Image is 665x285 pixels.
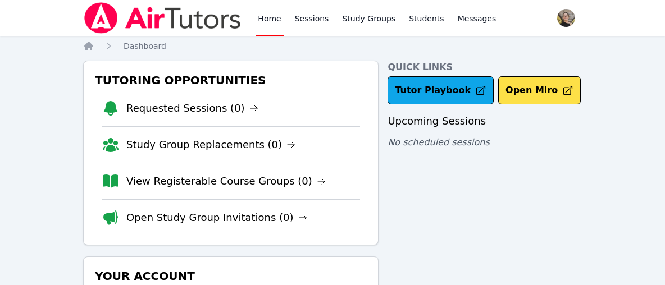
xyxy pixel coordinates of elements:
[83,40,582,52] nav: Breadcrumb
[388,137,489,148] span: No scheduled sessions
[93,70,369,90] h3: Tutoring Opportunities
[126,210,307,226] a: Open Study Group Invitations (0)
[498,76,581,104] button: Open Miro
[388,61,582,74] h4: Quick Links
[126,137,295,153] a: Study Group Replacements (0)
[126,100,258,116] a: Requested Sessions (0)
[388,76,494,104] a: Tutor Playbook
[458,13,497,24] span: Messages
[124,42,166,50] span: Dashboard
[126,173,326,189] a: View Registerable Course Groups (0)
[124,40,166,52] a: Dashboard
[388,113,582,129] h3: Upcoming Sessions
[83,2,242,34] img: Air Tutors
